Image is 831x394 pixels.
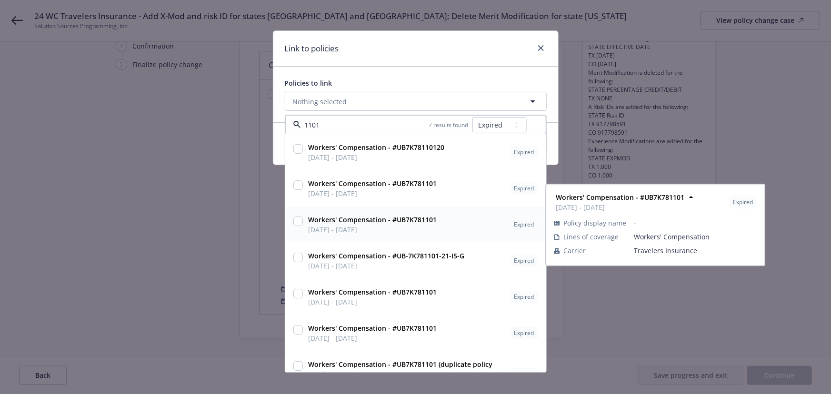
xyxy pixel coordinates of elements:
strong: Workers' Compensation - #UB7K781101 [309,216,437,225]
span: Expired [514,185,534,193]
span: Expired [514,221,534,229]
span: Expired [514,293,534,302]
strong: Workers' Compensation - #UB7K781101 [309,324,437,333]
span: Policy display name [563,218,626,228]
span: 7 results found [429,121,469,129]
span: Expired [733,198,753,207]
a: close [535,42,547,54]
strong: Workers' Compensation - #UB7K781101 [309,179,437,188]
span: Policies to link [285,79,332,88]
strong: Workers' Compensation - #UB7K78110120 [309,143,445,152]
span: [DATE] - [DATE] [309,334,437,344]
span: Expired [514,257,534,266]
h1: Link to policies [285,42,339,55]
span: [DATE] - [DATE] [309,225,437,235]
span: Expired [514,329,534,338]
span: Nothing selected [293,97,347,107]
span: Expired [514,370,534,379]
span: [DATE] - [DATE] [309,153,445,163]
strong: Workers' Compensation - #UB7K781101 (duplicate policy number #1) [309,360,493,379]
span: [DATE] - [DATE] [309,297,437,307]
span: Expired [514,148,534,157]
span: - [634,218,757,228]
span: Carrier [563,246,586,256]
button: Nothing selected [285,92,547,111]
span: [DATE] - [DATE] [556,202,684,212]
span: Workers' Compensation [634,232,757,242]
span: [DATE] - [DATE] [309,189,437,199]
span: Lines of coverage [563,232,619,242]
strong: Workers' Compensation - #UB7K781101 [556,193,684,202]
strong: Workers' Compensation - #UB-7K781101-21-I5-G [309,252,465,261]
strong: Workers' Compensation - #UB7K781101 [309,288,437,297]
span: Travelers Insurance [634,246,757,256]
input: Filter by keyword [301,120,429,130]
span: [DATE] - [DATE] [309,261,465,271]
